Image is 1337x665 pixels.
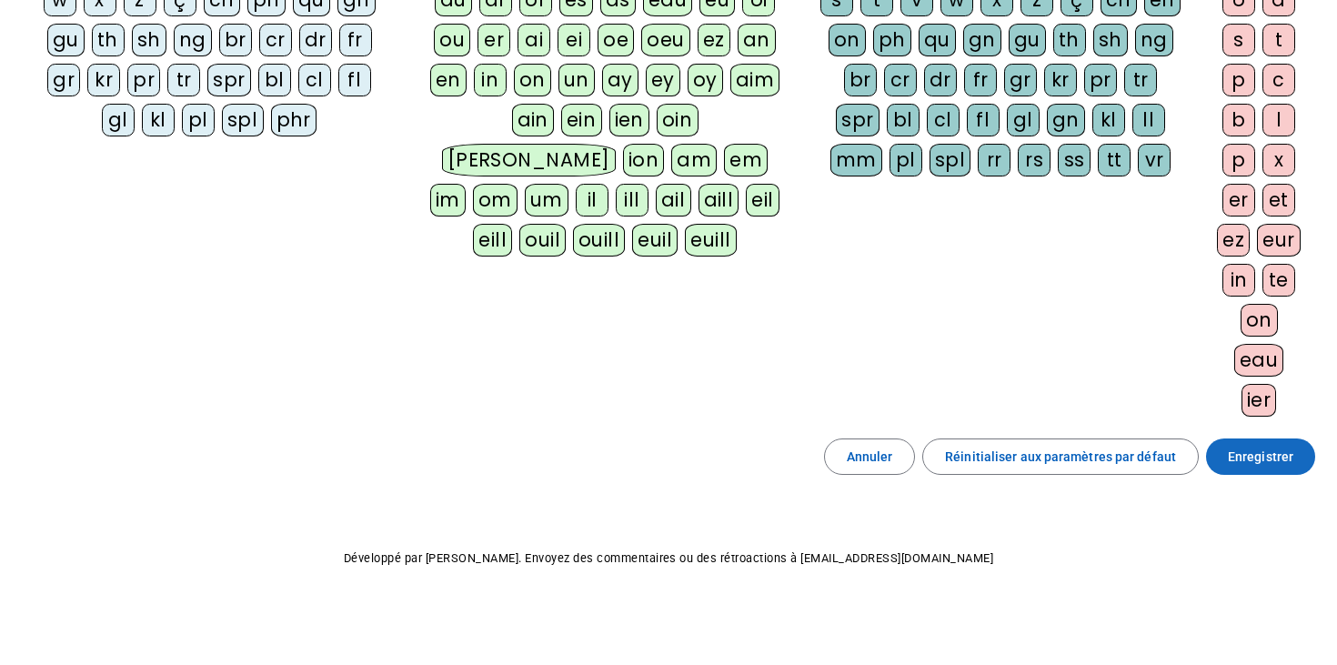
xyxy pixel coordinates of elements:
[182,104,215,136] div: pl
[919,24,956,56] div: qu
[873,24,911,56] div: ph
[632,224,678,257] div: euil
[87,64,120,96] div: kr
[1262,104,1295,136] div: l
[512,104,555,136] div: ain
[47,64,80,96] div: gr
[927,104,960,136] div: cl
[1262,64,1295,96] div: c
[922,438,1199,475] button: Réinitialiser aux paramètres par défaut
[477,24,510,56] div: er
[222,104,264,136] div: spl
[945,446,1176,468] span: Réinitialiser aux paramètres par défaut
[92,24,125,56] div: th
[338,64,371,96] div: fl
[890,144,922,176] div: pl
[1234,344,1284,377] div: eau
[830,144,882,176] div: mm
[271,104,317,136] div: phr
[219,24,252,56] div: br
[1222,64,1255,96] div: p
[738,24,776,56] div: an
[1084,64,1117,96] div: pr
[132,24,166,56] div: sh
[1047,104,1085,136] div: gn
[1007,104,1040,136] div: gl
[558,64,595,96] div: un
[1222,264,1255,297] div: in
[978,144,1010,176] div: rr
[847,446,893,468] span: Annuler
[258,64,291,96] div: bl
[473,184,518,217] div: om
[1092,104,1125,136] div: kl
[1132,104,1165,136] div: ll
[1241,384,1277,417] div: ier
[514,64,551,96] div: on
[698,24,730,56] div: ez
[102,104,135,136] div: gl
[657,104,699,136] div: oin
[1222,144,1255,176] div: p
[1222,104,1255,136] div: b
[967,104,1000,136] div: fl
[1206,438,1315,475] button: Enregistrer
[1004,64,1037,96] div: gr
[576,184,608,217] div: il
[609,104,650,136] div: ien
[623,144,665,176] div: ion
[699,184,739,217] div: aill
[1138,144,1171,176] div: vr
[434,24,470,56] div: ou
[884,64,917,96] div: cr
[1262,24,1295,56] div: t
[519,224,566,257] div: ouil
[259,24,292,56] div: cr
[558,24,590,56] div: ei
[730,64,780,96] div: aim
[1135,24,1173,56] div: ng
[174,24,212,56] div: ng
[142,104,175,136] div: kl
[616,184,648,217] div: ill
[1222,24,1255,56] div: s
[641,24,690,56] div: oeu
[442,144,616,176] div: [PERSON_NAME]
[844,64,877,96] div: br
[430,64,467,96] div: en
[688,64,723,96] div: oy
[598,24,634,56] div: oe
[127,64,160,96] div: pr
[824,438,916,475] button: Annuler
[602,64,638,96] div: ay
[299,24,332,56] div: dr
[339,24,372,56] div: fr
[1093,24,1128,56] div: sh
[724,144,768,176] div: em
[298,64,331,96] div: cl
[1241,304,1278,337] div: on
[964,64,997,96] div: fr
[1018,144,1050,176] div: rs
[1098,144,1131,176] div: tt
[1053,24,1086,56] div: th
[1222,184,1255,217] div: er
[1262,144,1295,176] div: x
[561,104,602,136] div: ein
[1228,446,1293,468] span: Enregistrer
[1262,184,1295,217] div: et
[474,64,507,96] div: in
[518,24,550,56] div: ai
[1257,224,1301,257] div: eur
[430,184,466,217] div: im
[47,24,85,56] div: gu
[573,224,625,257] div: ouill
[1058,144,1091,176] div: ss
[1262,264,1295,297] div: te
[930,144,971,176] div: spl
[685,224,736,257] div: euill
[963,24,1001,56] div: gn
[887,104,920,136] div: bl
[829,24,866,56] div: on
[1009,24,1046,56] div: gu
